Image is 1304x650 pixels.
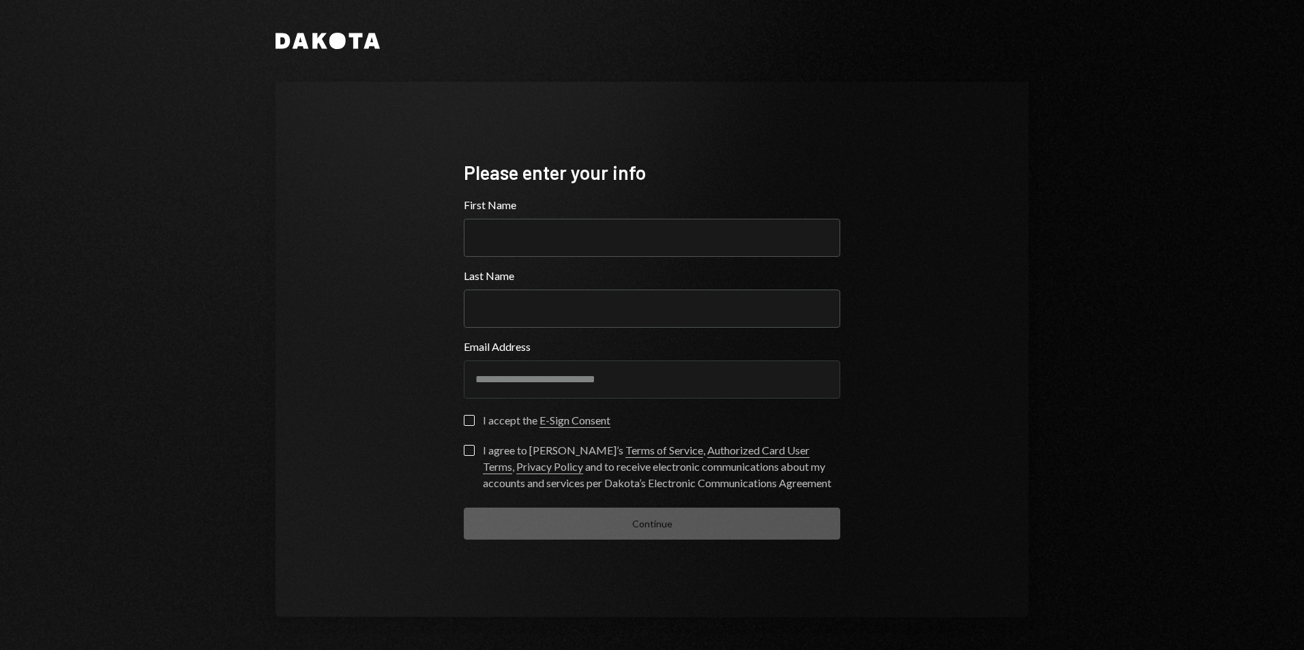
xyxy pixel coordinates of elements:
[516,460,583,474] a: Privacy Policy
[464,197,840,213] label: First Name
[464,445,475,456] button: I agree to [PERSON_NAME]’s Terms of Service, Authorized Card User Terms, Privacy Policy and to re...
[483,442,840,491] div: I agree to [PERSON_NAME]’s , , and to receive electronic communications about my accounts and ser...
[483,412,610,429] div: I accept the
[464,268,840,284] label: Last Name
[539,414,610,428] a: E-Sign Consent
[464,415,475,426] button: I accept the E-Sign Consent
[464,339,840,355] label: Email Address
[625,444,703,458] a: Terms of Service
[464,159,840,186] div: Please enter your info
[483,444,810,474] a: Authorized Card User Terms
